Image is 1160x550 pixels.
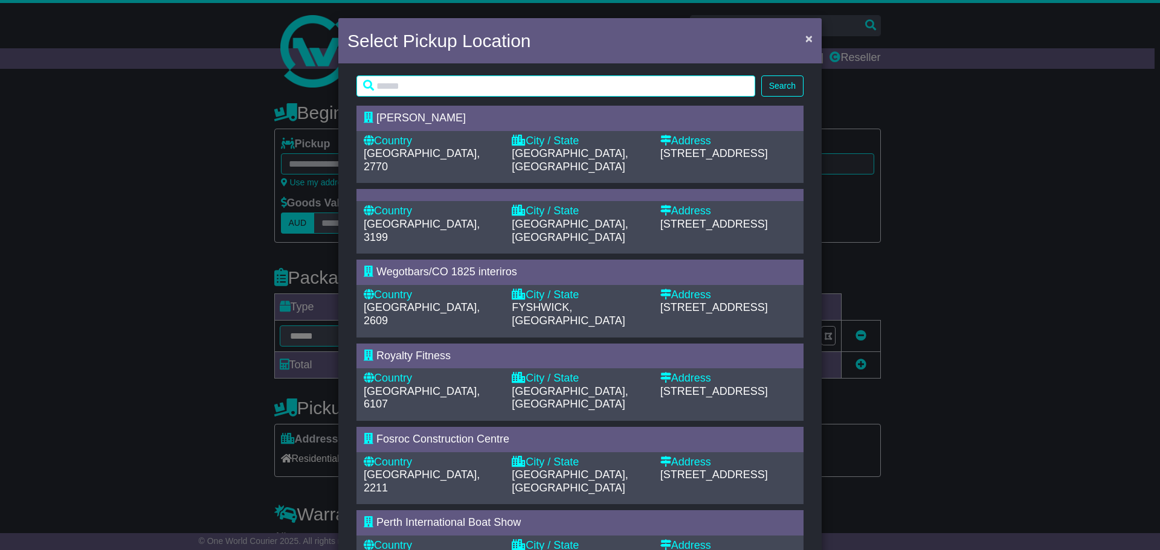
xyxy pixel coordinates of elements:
div: Country [364,135,500,148]
span: [GEOGRAPHIC_DATA], 3199 [364,218,480,243]
div: Address [660,456,796,469]
span: [GEOGRAPHIC_DATA], 2211 [364,468,480,494]
div: Country [364,456,500,469]
h4: Select Pickup Location [347,27,531,54]
span: [STREET_ADDRESS] [660,385,768,397]
div: City / State [512,456,648,469]
span: [GEOGRAPHIC_DATA], 2609 [364,301,480,327]
div: City / State [512,289,648,302]
div: City / State [512,205,648,218]
span: [GEOGRAPHIC_DATA], [GEOGRAPHIC_DATA] [512,147,628,173]
span: [STREET_ADDRESS] [660,218,768,230]
button: Search [761,75,804,97]
span: Fosroc Construction Centre [376,433,509,445]
span: Perth International Boat Show [376,516,521,528]
span: FYSHWICK, [GEOGRAPHIC_DATA] [512,301,625,327]
div: Address [660,372,796,385]
div: Address [660,135,796,148]
div: Address [660,289,796,302]
span: [GEOGRAPHIC_DATA], [GEOGRAPHIC_DATA] [512,385,628,411]
span: × [805,31,813,45]
span: [PERSON_NAME] [376,112,466,124]
button: Close [799,26,819,51]
div: City / State [512,372,648,385]
div: City / State [512,135,648,148]
span: [STREET_ADDRESS] [660,147,768,159]
span: [STREET_ADDRESS] [660,468,768,481]
div: Address [660,205,796,218]
div: Country [364,372,500,385]
span: Wegotbars/CO 1825 interiros [376,266,517,278]
span: [GEOGRAPHIC_DATA], [GEOGRAPHIC_DATA] [512,218,628,243]
span: [GEOGRAPHIC_DATA], 2770 [364,147,480,173]
span: [GEOGRAPHIC_DATA], 6107 [364,385,480,411]
span: [GEOGRAPHIC_DATA], [GEOGRAPHIC_DATA] [512,468,628,494]
span: [STREET_ADDRESS] [660,301,768,313]
div: Country [364,205,500,218]
span: Royalty Fitness [376,350,451,362]
div: Country [364,289,500,302]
